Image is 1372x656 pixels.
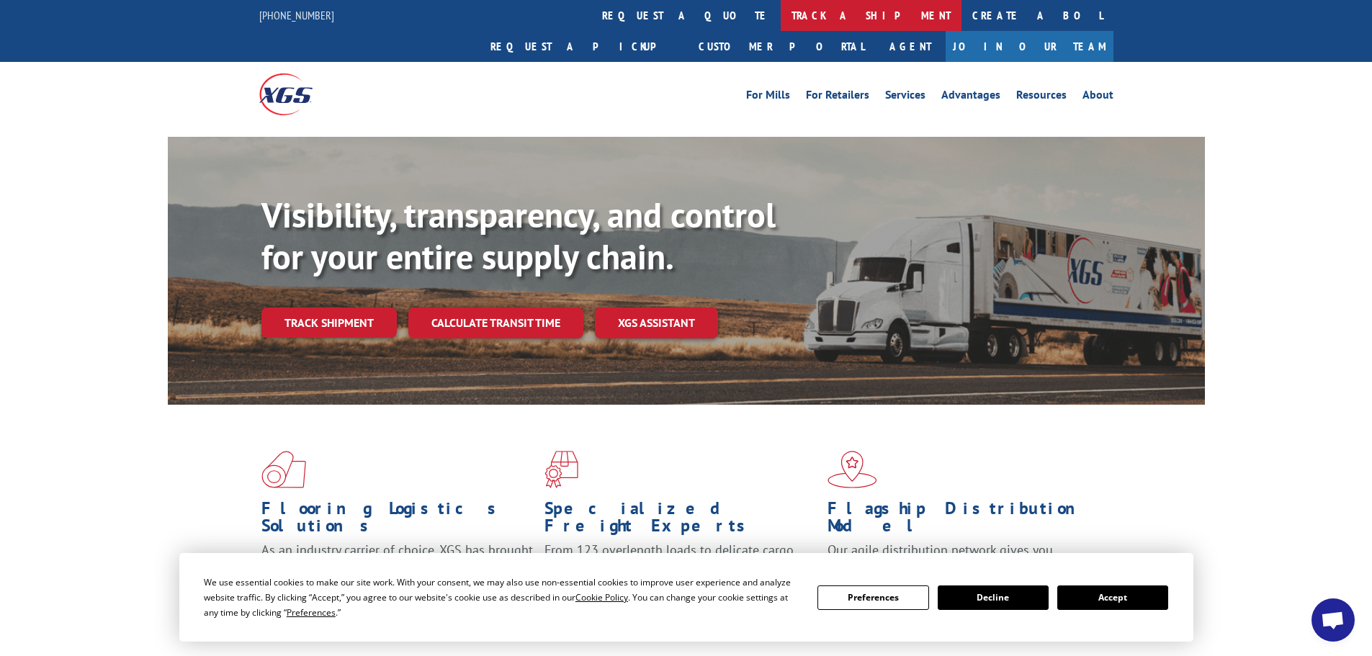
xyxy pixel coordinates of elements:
[938,585,1049,610] button: Decline
[544,500,817,542] h1: Specialized Freight Experts
[204,575,800,620] div: We use essential cookies to make our site work. With your consent, we may also use non-essential ...
[941,89,1000,105] a: Advantages
[480,31,688,62] a: Request a pickup
[828,500,1100,542] h1: Flagship Distribution Model
[1082,89,1113,105] a: About
[828,451,877,488] img: xgs-icon-flagship-distribution-model-red
[688,31,875,62] a: Customer Portal
[261,451,306,488] img: xgs-icon-total-supply-chain-intelligence-red
[575,591,628,603] span: Cookie Policy
[828,542,1093,575] span: Our agile distribution network gives you nationwide inventory management on demand.
[746,89,790,105] a: For Mills
[261,192,776,279] b: Visibility, transparency, and control for your entire supply chain.
[595,307,718,338] a: XGS ASSISTANT
[806,89,869,105] a: For Retailers
[179,553,1193,642] div: Cookie Consent Prompt
[261,542,533,593] span: As an industry carrier of choice, XGS has brought innovation and dedication to flooring logistics...
[544,542,817,606] p: From 123 overlength loads to delicate cargo, our experienced staff knows the best way to move you...
[544,451,578,488] img: xgs-icon-focused-on-flooring-red
[259,8,334,22] a: [PHONE_NUMBER]
[1057,585,1168,610] button: Accept
[1312,598,1355,642] div: Open chat
[287,606,336,619] span: Preferences
[875,31,946,62] a: Agent
[1016,89,1067,105] a: Resources
[408,307,583,338] a: Calculate transit time
[261,307,397,338] a: Track shipment
[885,89,925,105] a: Services
[817,585,928,610] button: Preferences
[946,31,1113,62] a: Join Our Team
[261,500,534,542] h1: Flooring Logistics Solutions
